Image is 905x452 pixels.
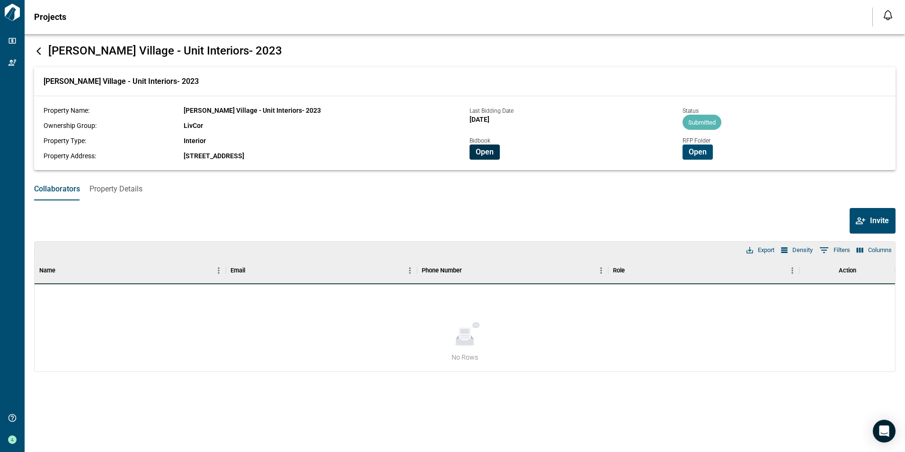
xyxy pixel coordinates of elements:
[212,263,226,278] button: Menu
[683,119,721,126] span: Submitted
[608,257,799,284] div: Role
[35,257,226,284] div: Name
[470,137,490,144] span: Bidbook
[55,264,69,277] button: Sort
[470,145,500,160] button: Open
[226,257,417,284] div: Email
[476,147,494,157] span: Open
[683,108,699,114] span: Status
[48,44,282,57] span: [PERSON_NAME] Village - Unit Interiors- 2023
[744,244,777,256] button: Export
[689,147,707,157] span: Open
[44,122,97,129] span: Ownership Group:
[873,420,896,443] div: Open Intercom Messenger
[25,178,905,200] div: base tabs
[870,216,889,226] span: Invite
[34,12,66,22] span: Projects
[44,77,199,86] span: [PERSON_NAME] Village - Unit Interiors- 2023
[89,184,142,194] span: Property Details
[785,263,799,278] button: Menu
[613,257,625,284] div: Role
[462,264,475,277] button: Sort
[184,107,321,114] span: [PERSON_NAME] Village - Unit Interiors- 2023
[470,147,500,156] a: Open
[839,257,856,284] div: Action
[44,107,89,114] span: Property Name:
[245,264,258,277] button: Sort
[184,152,244,160] span: [STREET_ADDRESS]
[683,137,710,144] span: RFP Folder
[231,257,245,284] div: Email
[683,147,713,156] a: Open
[854,244,894,256] button: Select columns
[594,263,608,278] button: Menu
[184,122,203,129] span: LivCor
[779,244,815,256] button: Density
[39,257,55,284] div: Name
[625,264,638,277] button: Sort
[34,184,80,194] span: Collaborators
[403,263,417,278] button: Menu
[44,152,96,160] span: Property Address:
[422,257,462,284] div: Phone Number
[850,208,896,234] button: Invite
[470,108,514,114] span: Last Bidding Date
[799,257,895,284] div: Action
[880,8,896,23] button: Open notification feed
[817,243,852,258] button: Show filters
[470,116,489,123] span: [DATE]
[452,353,478,362] span: No Rows
[44,137,86,145] span: Property Type:
[683,145,713,160] button: Open
[184,137,206,145] span: Interior
[417,257,608,284] div: Phone Number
